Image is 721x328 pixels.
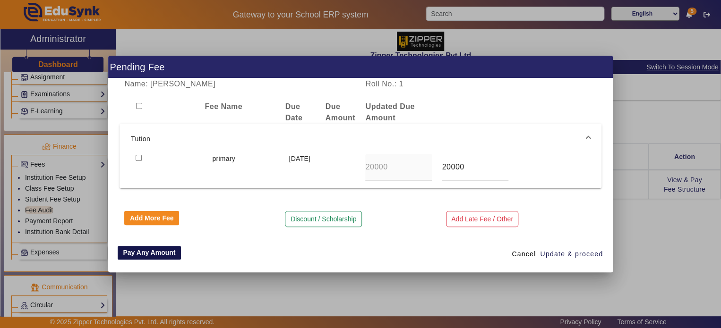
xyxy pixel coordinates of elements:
input: Amount [365,161,432,173]
span: [DATE] [289,155,310,162]
input: Amount [442,161,508,173]
button: Cancel [508,246,540,263]
b: Due Amount [325,102,355,122]
button: Add Late Fee / Other [446,211,519,227]
button: Pay Any Amount [118,246,181,260]
span: Tution [131,133,586,144]
div: Tution [120,154,601,188]
button: Discount / Scholarship [285,211,361,227]
span: Update & proceed [540,249,603,259]
b: Updated Due Amount [366,102,415,122]
div: Roll No.: 1 [360,78,481,90]
span: Cancel [512,249,536,259]
button: Add More Fee [124,211,179,225]
b: Fee Name [205,102,242,110]
h1: Pending Fee [108,56,613,78]
div: Name: [PERSON_NAME] [120,78,360,90]
b: Due Date [285,102,302,122]
span: primary [212,155,235,162]
button: Update & proceed [540,246,603,263]
mat-expansion-panel-header: Tution [120,124,601,154]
